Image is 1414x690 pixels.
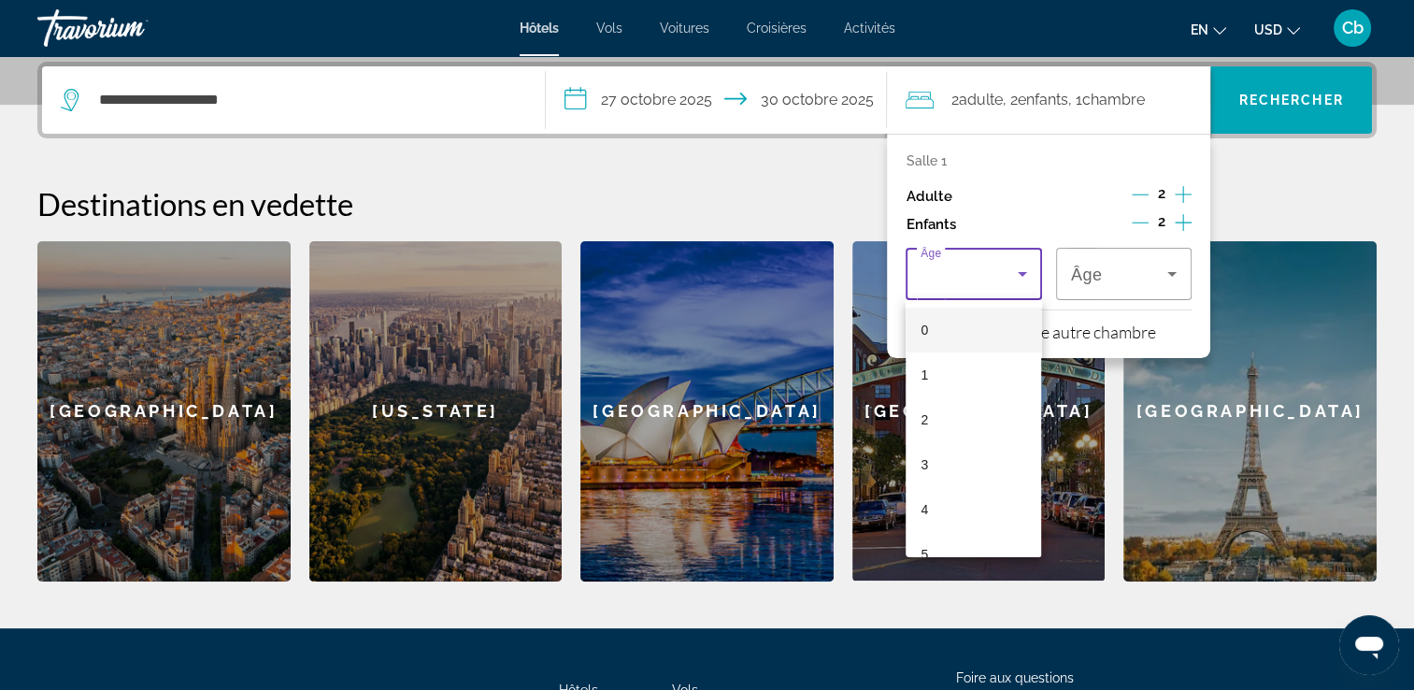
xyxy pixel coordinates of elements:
[921,498,928,521] span: 4
[906,397,1041,442] mat-option: 2 ans
[921,364,928,386] span: 1
[921,453,928,476] span: 3
[921,319,928,341] span: 0
[1339,615,1399,675] iframe: Bouton de lancement de la fenêtre de messagerie
[921,543,928,566] span: 5
[906,442,1041,487] mat-option: 3 ans
[906,487,1041,532] mat-option: 4 ans
[906,352,1041,397] mat-option: 1 ans
[906,308,1041,352] mat-option: 0 ans
[921,409,928,431] span: 2
[906,532,1041,577] mat-option: 5 ans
